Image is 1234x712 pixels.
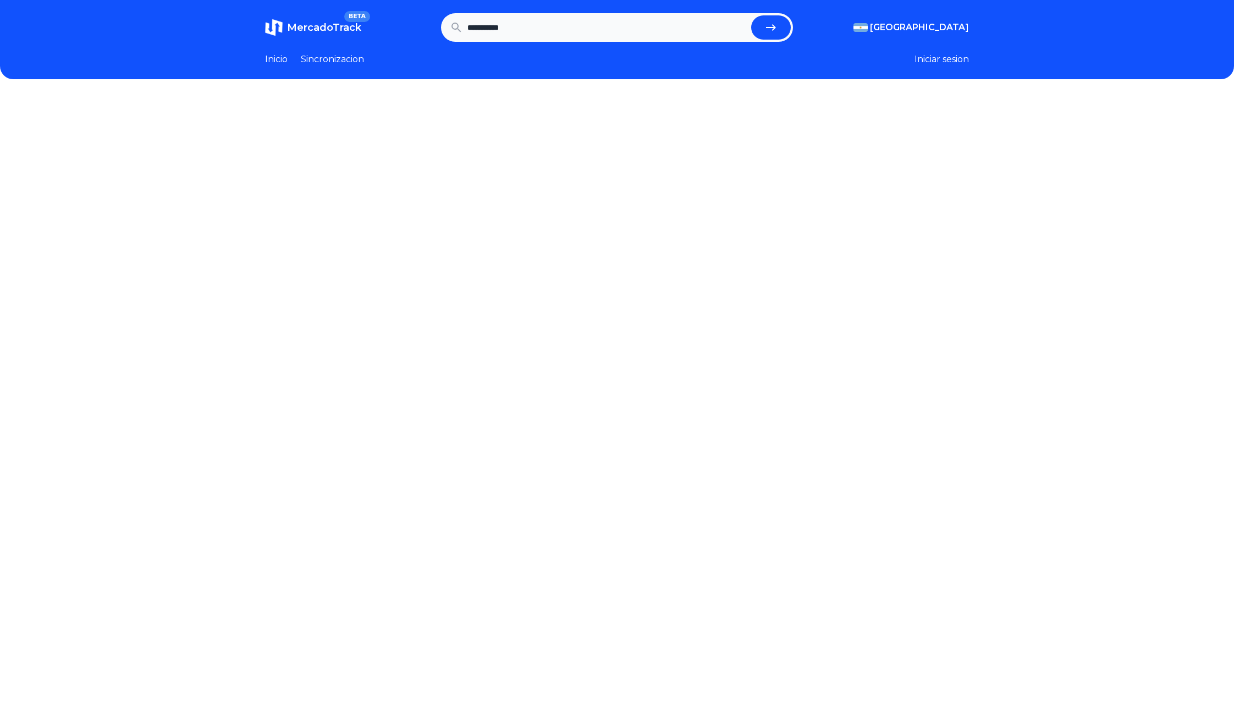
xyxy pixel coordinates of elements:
[344,11,370,22] span: BETA
[265,19,283,36] img: MercadoTrack
[853,23,868,32] img: Argentina
[287,21,361,34] span: MercadoTrack
[265,19,361,36] a: MercadoTrackBETA
[870,21,969,34] span: [GEOGRAPHIC_DATA]
[265,53,288,66] a: Inicio
[301,53,364,66] a: Sincronizacion
[853,21,969,34] button: [GEOGRAPHIC_DATA]
[915,53,969,66] button: Iniciar sesion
